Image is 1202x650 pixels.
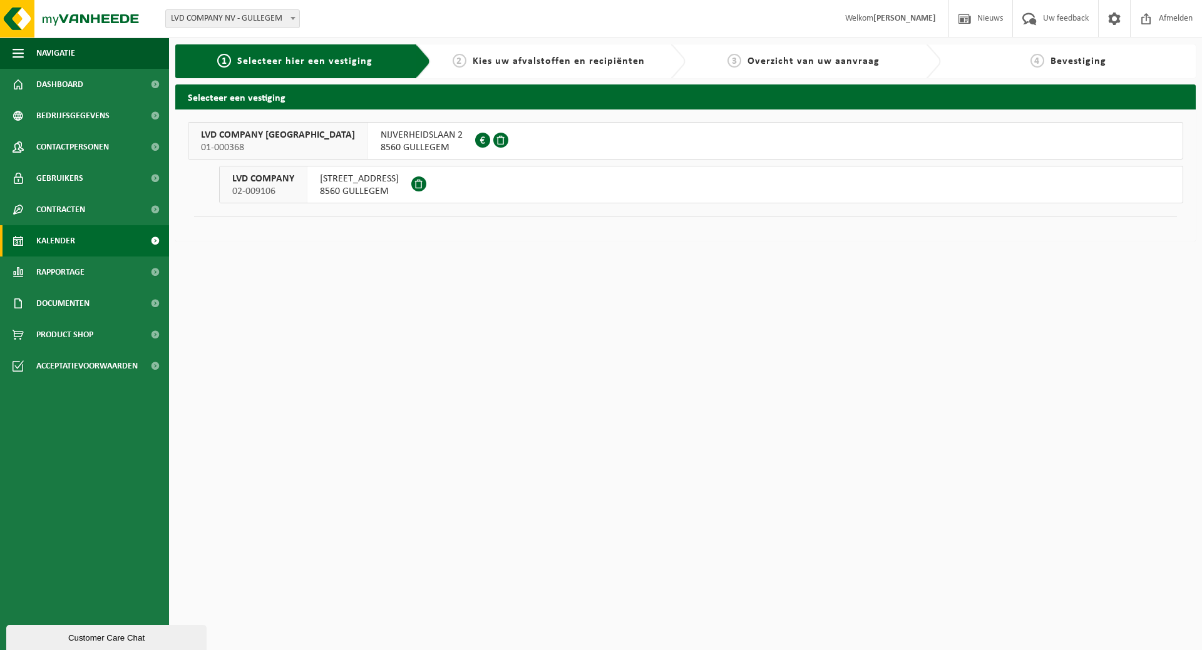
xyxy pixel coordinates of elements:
span: Selecteer hier een vestiging [237,56,372,66]
button: LVD COMPANY 02-009106 [STREET_ADDRESS]8560 GULLEGEM [219,166,1183,203]
span: LVD COMPANY NV - GULLEGEM [166,10,299,28]
span: Rapportage [36,256,85,288]
span: Dashboard [36,69,83,100]
span: Acceptatievoorwaarden [36,350,138,382]
span: Contracten [36,194,85,225]
span: Overzicht van uw aanvraag [747,56,880,66]
span: Bevestiging [1050,56,1106,66]
span: Kalender [36,225,75,256]
span: 3 [727,54,741,68]
span: LVD COMPANY [GEOGRAPHIC_DATA] [201,129,355,141]
span: Navigatie [36,38,75,69]
span: 2 [453,54,466,68]
span: 8560 GULLEGEM [381,141,463,154]
span: Gebruikers [36,163,83,194]
span: [STREET_ADDRESS] [320,173,399,185]
button: LVD COMPANY [GEOGRAPHIC_DATA] 01-000368 NIJVERHEIDSLAAN 28560 GULLEGEM [188,122,1183,160]
span: LVD COMPANY NV - GULLEGEM [165,9,300,28]
iframe: chat widget [6,622,209,650]
span: 02-009106 [232,185,294,198]
span: Documenten [36,288,90,319]
span: 8560 GULLEGEM [320,185,399,198]
span: NIJVERHEIDSLAAN 2 [381,129,463,141]
span: Contactpersonen [36,131,109,163]
span: LVD COMPANY [232,173,294,185]
span: Product Shop [36,319,93,350]
span: Kies uw afvalstoffen en recipiënten [473,56,645,66]
span: 1 [217,54,231,68]
span: 01-000368 [201,141,355,154]
span: 4 [1030,54,1044,68]
strong: [PERSON_NAME] [873,14,936,23]
h2: Selecteer een vestiging [175,84,1196,109]
span: Bedrijfsgegevens [36,100,110,131]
